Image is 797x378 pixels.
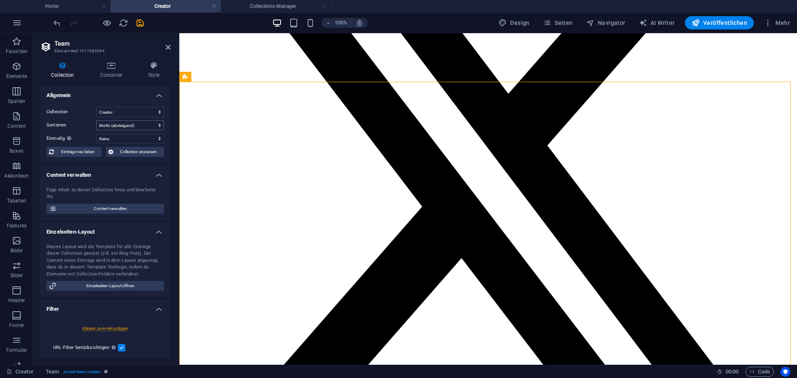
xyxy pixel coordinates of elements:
[40,61,89,79] h4: Collection
[499,19,530,27] span: Design
[749,367,770,377] span: Code
[9,322,24,329] p: Footer
[8,98,25,105] p: Spalten
[726,367,738,377] span: 00 00
[46,367,59,377] span: Klick zum Auswählen. Doppelklick zum Bearbeiten
[8,297,25,304] p: Header
[40,85,171,100] h4: Allgemein
[6,48,27,55] p: Favoriten
[10,272,23,279] p: Slider
[116,147,162,157] span: Collection anpassen
[46,367,108,377] nav: breadcrumb
[40,165,171,180] h4: Content verwalten
[118,18,128,28] button: reload
[46,281,164,291] button: Einzelseiten-Layout öffnen
[322,18,351,28] button: 100%
[334,18,347,28] h6: 100%
[89,61,137,79] h4: Container
[717,367,739,377] h6: Session-Zeit
[495,16,533,29] button: Design
[110,2,221,11] h4: Creator
[137,61,171,79] h4: Style
[6,347,27,354] p: Formular
[780,367,790,377] button: Usercentrics
[586,19,626,27] span: Navigator
[40,222,171,237] h4: Einzelseiten-Layout
[46,120,96,130] label: Sortieren
[106,147,164,157] button: Collection anpassen
[495,16,533,29] div: Design (Strg+Alt+Y)
[135,18,145,28] button: save
[40,299,171,314] h4: Filter
[731,368,733,375] span: :
[746,367,774,377] button: Code
[135,18,145,28] i: Save (Ctrl+S)
[692,19,747,27] span: Veröffentlichen
[4,173,29,179] p: Akkordeon
[119,18,128,28] i: Seite neu laden
[46,107,96,117] label: Collection
[104,369,108,374] i: Dieses Element ist ein anpassbares Preset
[46,204,164,214] button: Content verwalten
[583,16,629,29] button: Navigator
[52,18,62,28] i: Rückgängig: change_sort_by (Strg+Z)
[543,19,573,27] span: Seiten
[685,16,754,29] button: Veröffentlichen
[46,147,102,157] button: Einträge neu laden
[10,148,24,154] p: Boxen
[59,281,161,291] span: Einzelseiten-Layout öffnen
[46,187,164,200] div: Füge Inhalt zu deiner Collection hinzu und bearbeite ihn.
[540,16,576,29] button: Seiten
[56,147,99,157] span: Einträge neu laden
[46,244,164,278] div: Dieses Layout wird als Template für alle Einträge dieser Collection genutzt (z.B. ein Blog Post)....
[7,367,34,377] a: Klick, um Auswahl aufzuheben. Doppelklick öffnet Seitenverwaltung
[54,40,171,47] h2: Team
[764,19,790,27] span: Mehr
[7,222,27,229] p: Features
[59,204,161,214] span: Content verwalten
[7,123,26,129] p: Content
[62,367,101,377] span: . preset-team-creator
[221,2,331,11] h4: Collections-Manager
[760,16,793,29] button: Mehr
[636,16,678,29] button: AI Writer
[639,19,675,27] span: AI Writer
[52,18,62,28] button: undo
[53,343,118,353] label: URL-Filter berücksichtigen
[6,73,27,80] p: Elemente
[10,247,23,254] p: Bilder
[54,47,154,55] h3: Element #ed-1011986064
[7,198,26,204] p: Tabellen
[356,19,363,27] i: Bei Größenänderung Zoomstufe automatisch an das gewählte Gerät anpassen.
[46,134,96,144] label: Einmalig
